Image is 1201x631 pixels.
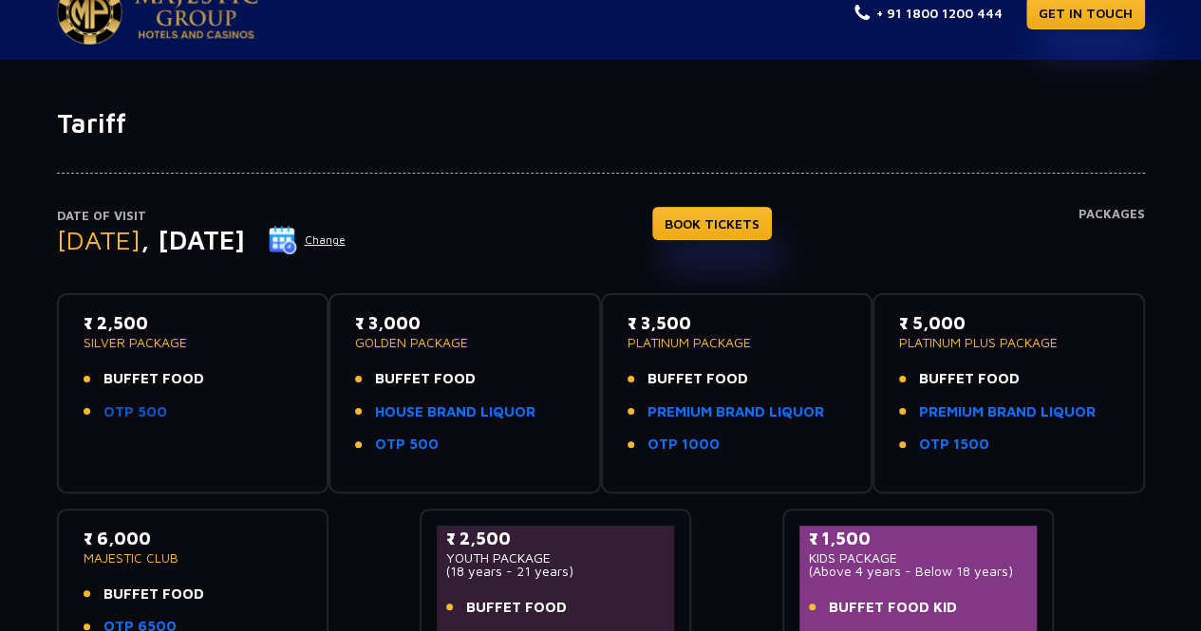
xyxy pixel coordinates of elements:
a: OTP 1000 [647,434,720,455]
p: ₹ 2,500 [84,310,303,336]
span: BUFFET FOOD [375,368,476,390]
span: , [DATE] [141,224,245,255]
a: OTP 1500 [919,434,989,455]
a: HOUSE BRAND LIQUOR [375,401,535,423]
p: ₹ 5,000 [899,310,1118,336]
button: Change [268,225,347,255]
p: ₹ 2,500 [446,526,666,551]
a: OTP 500 [375,434,439,455]
p: ₹ 1,500 [809,526,1028,551]
p: PLATINUM PLUS PACKAGE [899,336,1118,349]
p: PLATINUM PACKAGE [628,336,847,349]
span: BUFFET FOOD [103,584,204,605]
a: PREMIUM BRAND LIQUOR [919,401,1096,423]
p: SILVER PACKAGE [84,336,303,349]
p: ₹ 3,500 [628,310,847,336]
p: (Above 4 years - Below 18 years) [809,565,1028,578]
p: ₹ 3,000 [355,310,574,336]
p: GOLDEN PACKAGE [355,336,574,349]
p: KIDS PACKAGE [809,551,1028,565]
span: BUFFET FOOD [103,368,204,390]
p: Date of Visit [57,207,347,226]
a: OTP 500 [103,401,167,423]
p: (18 years - 21 years) [446,565,666,578]
span: [DATE] [57,224,141,255]
span: BUFFET FOOD [647,368,748,390]
p: YOUTH PACKAGE [446,551,666,565]
a: BOOK TICKETS [652,207,772,240]
span: BUFFET FOOD [919,368,1020,390]
p: MAJESTIC CLUB [84,551,303,565]
span: BUFFET FOOD [466,597,567,619]
a: PREMIUM BRAND LIQUOR [647,401,824,423]
span: BUFFET FOOD KID [829,597,957,619]
p: ₹ 6,000 [84,526,303,551]
a: + 91 1800 1200 444 [854,3,1003,23]
h4: Packages [1079,207,1145,275]
h1: Tariff [57,107,1145,139]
